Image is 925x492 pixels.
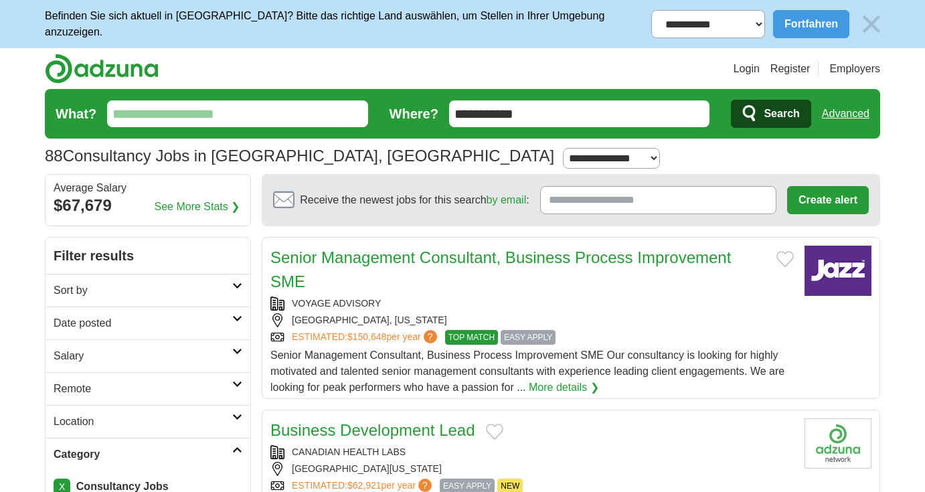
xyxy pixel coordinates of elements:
[54,381,232,397] h2: Remote
[45,54,159,84] img: Adzuna logo
[764,100,799,127] span: Search
[445,330,498,345] span: TOP MATCH
[731,100,811,128] button: Search
[54,348,232,364] h2: Salary
[54,282,232,299] h2: Sort by
[46,372,250,405] a: Remote
[424,330,437,343] span: ?
[76,481,169,492] strong: Consultancy Jobs
[270,297,794,311] div: VOYAGE ADVISORY
[45,8,651,40] p: Befinden Sie sich aktuell in [GEOGRAPHIC_DATA]? Bitte das richtige Land auswählen, um Stellen in ...
[347,480,382,491] span: $62,921
[270,313,794,327] div: [GEOGRAPHIC_DATA], [US_STATE]
[54,183,242,193] div: Average Salary
[46,238,250,274] h2: Filter results
[829,61,880,77] a: Employers
[46,405,250,438] a: Location
[418,479,432,492] span: ?
[46,339,250,372] a: Salary
[54,315,232,331] h2: Date posted
[46,307,250,339] a: Date posted
[54,414,232,430] h2: Location
[529,380,599,396] a: More details ❯
[390,104,438,124] label: Where?
[300,192,529,208] span: Receive the newest jobs for this search :
[770,61,811,77] a: Register
[54,193,242,218] div: $67,679
[46,274,250,307] a: Sort by
[347,331,386,342] span: $150,648
[787,186,869,214] button: Create alert
[270,421,475,439] a: Business Development Lead
[270,445,794,459] div: CANADIAN HEALTH LABS
[822,100,869,127] a: Advanced
[487,194,527,206] a: by email
[270,462,794,476] div: [GEOGRAPHIC_DATA][US_STATE]
[486,424,503,440] button: Add to favorite jobs
[46,438,250,471] a: Category
[292,330,440,345] a: ESTIMATED:$150,648per year?
[270,349,784,393] span: Senior Management Consultant, Business Process Improvement SME Our consultancy is looking for hig...
[805,246,871,296] img: Company logo
[45,147,554,165] h1: Consultancy Jobs in [GEOGRAPHIC_DATA], [GEOGRAPHIC_DATA]
[734,61,760,77] a: Login
[45,144,63,168] span: 88
[270,248,731,291] a: Senior Management Consultant, Business Process Improvement SME
[56,104,96,124] label: What?
[773,10,849,38] button: Fortfahren
[54,446,232,463] h2: Category
[501,330,556,345] span: EASY APPLY
[155,199,240,215] a: See More Stats ❯
[857,10,886,38] img: icon_close_no_bg.svg
[776,251,794,267] button: Add to favorite jobs
[805,418,871,469] img: Company logo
